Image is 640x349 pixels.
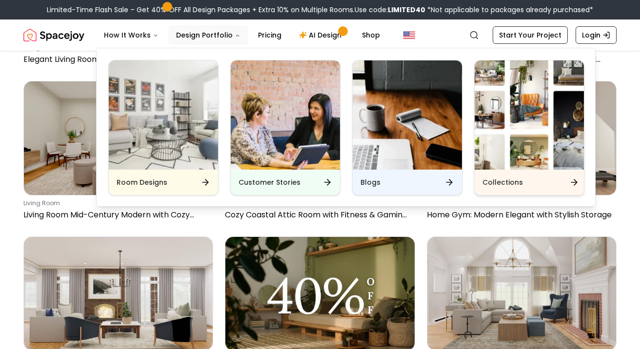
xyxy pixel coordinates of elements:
[576,26,617,44] a: Login
[231,60,340,170] img: Customer Stories
[239,177,300,187] h6: Customer Stories
[109,60,218,170] img: Room Designs
[97,48,596,207] div: Design Portfolio
[360,177,380,187] h6: Blogs
[250,25,289,45] a: Pricing
[230,60,340,195] a: Customer StoriesCustomer Stories
[168,25,248,45] button: Design Portfolio
[24,81,213,194] img: Living Room Mid-Century Modern with Cozy Seating
[353,60,462,170] img: Blogs
[427,209,613,221] p: Home Gym: Modern Elegant with Stylish Storage
[23,25,84,45] img: Spacejoy Logo
[23,54,209,65] p: Elegant Living Room with Modern Glam Features
[475,60,584,170] img: Collections
[388,5,425,15] b: LIMITED40
[23,25,84,45] a: Spacejoy
[493,26,568,44] a: Start Your Project
[117,177,167,187] h6: Room Designs
[425,5,593,15] span: *Not applicable to packages already purchased*
[47,5,593,15] div: Limited-Time Flash Sale – Get 40% OFF All Design Packages + Extra 10% on Multiple Rooms.
[482,177,523,187] h6: Collections
[96,25,388,45] nav: Main
[403,29,415,41] img: United States
[23,81,213,224] a: Living Room Mid-Century Modern with Cozy Seatingliving roomLiving Room Mid-Century Modern with Co...
[291,25,352,45] a: AI Design
[108,60,219,195] a: Room DesignsRoom Designs
[354,25,388,45] a: Shop
[225,209,411,221] p: Cozy Coastal Attic Room with Fitness & Gaming Area
[96,25,166,45] button: How It Works
[355,5,425,15] span: Use code:
[474,60,584,195] a: CollectionsCollections
[23,209,209,221] p: Living Room Mid-Century Modern with Cozy Seating
[23,199,209,207] p: living room
[352,60,462,195] a: BlogsBlogs
[23,19,617,51] nav: Global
